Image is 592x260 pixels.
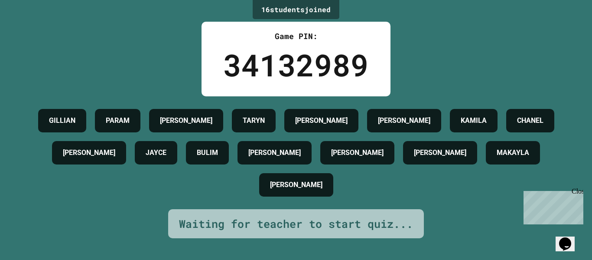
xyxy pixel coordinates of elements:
[248,148,301,158] h4: [PERSON_NAME]
[556,225,583,251] iframe: chat widget
[179,216,413,232] div: Waiting for teacher to start quiz...
[517,115,543,126] h4: CHANEL
[106,115,130,126] h4: PARAM
[243,115,265,126] h4: TARYN
[223,30,369,42] div: Game PIN:
[520,188,583,224] iframe: chat widget
[49,115,75,126] h4: GILLIAN
[63,148,115,158] h4: [PERSON_NAME]
[270,180,322,190] h4: [PERSON_NAME]
[197,148,218,158] h4: BULIM
[497,148,529,158] h4: MAKAYLA
[3,3,60,55] div: Chat with us now!Close
[378,115,430,126] h4: [PERSON_NAME]
[461,115,487,126] h4: KAMILA
[295,115,348,126] h4: [PERSON_NAME]
[146,148,166,158] h4: JAYCE
[160,115,212,126] h4: [PERSON_NAME]
[331,148,384,158] h4: [PERSON_NAME]
[414,148,466,158] h4: [PERSON_NAME]
[223,42,369,88] div: 34132989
